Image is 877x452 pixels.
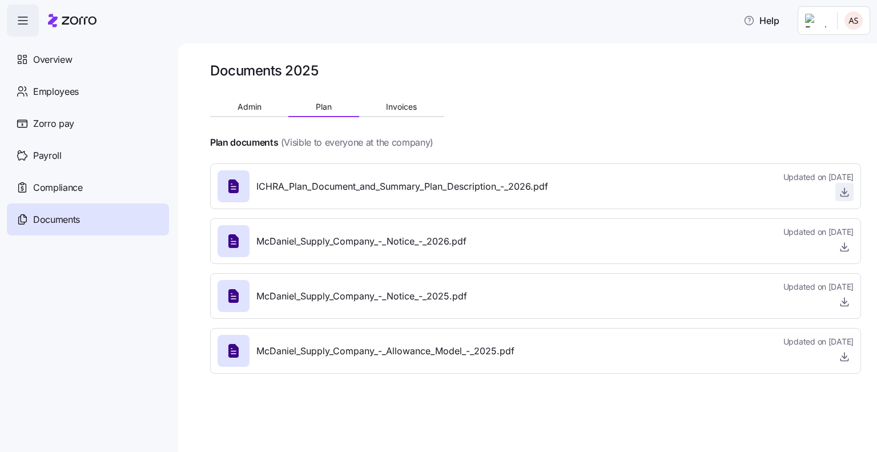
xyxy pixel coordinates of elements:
[256,234,466,249] span: McDaniel_Supply_Company_-_Notice_-_2026.pdf
[316,103,332,111] span: Plan
[386,103,417,111] span: Invoices
[7,43,169,75] a: Overview
[805,14,828,27] img: Employer logo
[238,103,262,111] span: Admin
[7,171,169,203] a: Compliance
[256,289,467,303] span: McDaniel_Supply_Company_-_Notice_-_2025.pdf
[256,344,514,358] span: McDaniel_Supply_Company_-_Allowance_Model_-_2025.pdf
[7,107,169,139] a: Zorro pay
[844,11,863,30] img: 9c19ce4635c6dd4ff600ad4722aa7a00
[734,9,789,32] button: Help
[743,14,779,27] span: Help
[33,117,74,131] span: Zorro pay
[33,213,80,227] span: Documents
[33,149,62,163] span: Payroll
[33,53,72,67] span: Overview
[210,62,318,79] h1: Documents 2025
[783,336,854,347] span: Updated on [DATE]
[7,75,169,107] a: Employees
[33,85,79,99] span: Employees
[210,136,279,149] h4: Plan documents
[783,226,854,238] span: Updated on [DATE]
[783,281,854,293] span: Updated on [DATE]
[33,181,83,195] span: Compliance
[7,203,169,235] a: Documents
[256,179,548,194] span: ICHRA_Plan_Document_and_Summary_Plan_Description_-_2026.pdf
[281,135,433,150] span: (Visible to everyone at the company)
[783,171,854,183] span: Updated on [DATE]
[7,139,169,171] a: Payroll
